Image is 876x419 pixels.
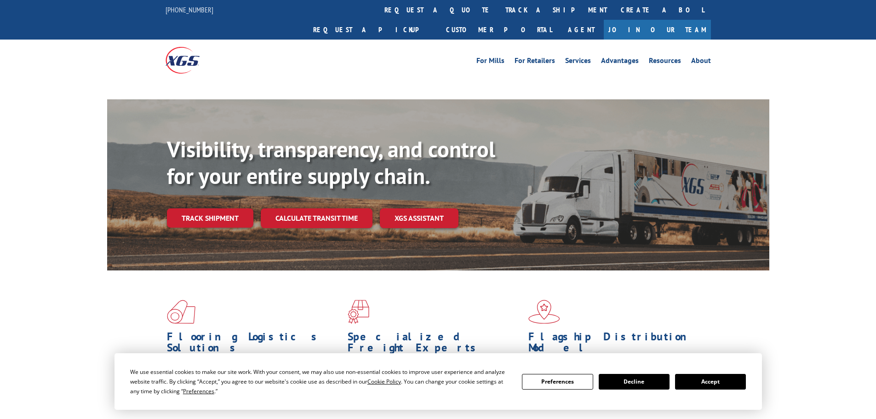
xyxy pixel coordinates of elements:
[675,374,746,390] button: Accept
[166,5,213,14] a: [PHONE_NUMBER]
[599,374,670,390] button: Decline
[601,57,639,67] a: Advantages
[130,367,511,396] div: We use essential cookies to make our site work. With your consent, we may also use non-essential ...
[261,208,372,228] a: Calculate transit time
[380,208,458,228] a: XGS ASSISTANT
[167,208,253,228] a: Track shipment
[367,378,401,385] span: Cookie Policy
[167,135,495,190] b: Visibility, transparency, and control for your entire supply chain.
[439,20,559,40] a: Customer Portal
[565,57,591,67] a: Services
[559,20,604,40] a: Agent
[183,387,214,395] span: Preferences
[167,300,195,324] img: xgs-icon-total-supply-chain-intelligence-red
[515,57,555,67] a: For Retailers
[306,20,439,40] a: Request a pickup
[649,57,681,67] a: Resources
[348,300,369,324] img: xgs-icon-focused-on-flooring-red
[528,331,702,358] h1: Flagship Distribution Model
[522,374,593,390] button: Preferences
[528,300,560,324] img: xgs-icon-flagship-distribution-model-red
[115,353,762,410] div: Cookie Consent Prompt
[167,331,341,358] h1: Flooring Logistics Solutions
[604,20,711,40] a: Join Our Team
[476,57,504,67] a: For Mills
[348,331,521,358] h1: Specialized Freight Experts
[691,57,711,67] a: About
